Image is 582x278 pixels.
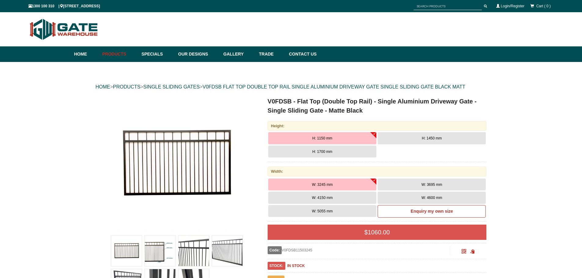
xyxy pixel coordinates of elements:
a: Login/Register [501,4,524,8]
button: W: 3695 mm [378,179,486,191]
span: W: 3695 mm [421,182,442,187]
a: Trade [256,46,286,62]
a: Gallery [220,46,256,62]
span: W: 5055 mm [312,209,333,213]
span: STOCK: [268,262,285,270]
img: V0FDSB - Flat Top (Double Top Rail) - Single Aluminium Driveway Gate - Single Sliding Gate - Matt... [212,236,243,266]
span: H: 1450 mm [422,136,442,140]
span: H: 1700 mm [312,150,332,154]
span: 1060.00 [368,229,390,236]
span: W: 4150 mm [312,196,333,200]
button: W: 3245 mm [268,179,376,191]
img: V0FDSB - Flat Top (Double Top Rail) - Single Aluminium Driveway Gate - Single Sliding Gate - Matt... [111,236,142,266]
a: Contact Us [286,46,317,62]
div: Height: [268,121,487,131]
a: Products [99,46,139,62]
a: Click to enlarge and scan to share. [462,250,466,254]
a: Home [74,46,99,62]
span: W: 4600 mm [421,196,442,200]
img: Gate Warehouse [28,15,100,43]
a: SINGLE SLIDING GATES [143,84,200,89]
span: Cart ( 0 ) [536,4,551,8]
span: Click to copy the URL [470,249,475,254]
button: H: 1150 mm [268,132,376,144]
a: PRODUCTS [113,84,141,89]
span: H: 1150 mm [312,136,332,140]
a: HOME [96,84,110,89]
img: V0FDSB - Flat Top (Double Top Rail) - Single Aluminium Driveway Gate - Single Sliding Gate - Matt... [110,97,244,231]
a: V0FDSB - Flat Top (Double Top Rail) - Single Aluminium Driveway Gate - Single Sliding Gate - Matt... [96,97,258,231]
button: H: 1450 mm [378,132,486,144]
button: H: 1700 mm [268,146,376,158]
div: > > > [96,77,487,97]
a: Specials [138,46,175,62]
span: 1300 100 310 | [STREET_ADDRESS] [28,4,100,8]
b: IN STOCK [287,264,305,268]
a: V0FDSB FLAT TOP DOUBLE TOP RAIL SINGLE ALUMINIUM DRIVEWAY GATE SINGLE SLIDING GATE BLACK MATT [203,84,465,89]
button: W: 4150 mm [268,192,376,204]
div: $ [268,225,487,240]
a: Our Designs [175,46,220,62]
img: V0FDSB - Flat Top (Double Top Rail) - Single Aluminium Driveway Gate - Single Sliding Gate - Matt... [178,236,209,266]
span: Code: [268,246,282,254]
b: Enquiry my own size [411,209,453,214]
input: SEARCH PRODUCTS [414,2,482,10]
div: Width: [268,167,487,176]
img: V0FDSB - Flat Top (Double Top Rail) - Single Aluminium Driveway Gate - Single Sliding Gate - Matt... [145,236,175,266]
span: W: 3245 mm [312,182,333,187]
button: W: 4600 mm [378,192,486,204]
button: W: 5055 mm [268,205,376,217]
h1: V0FDSB - Flat Top (Double Top Rail) - Single Aluminium Driveway Gate - Single Sliding Gate - Matt... [268,97,487,115]
div: V0FDSB11503245 [268,246,450,254]
a: Enquiry my own size [378,205,486,218]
